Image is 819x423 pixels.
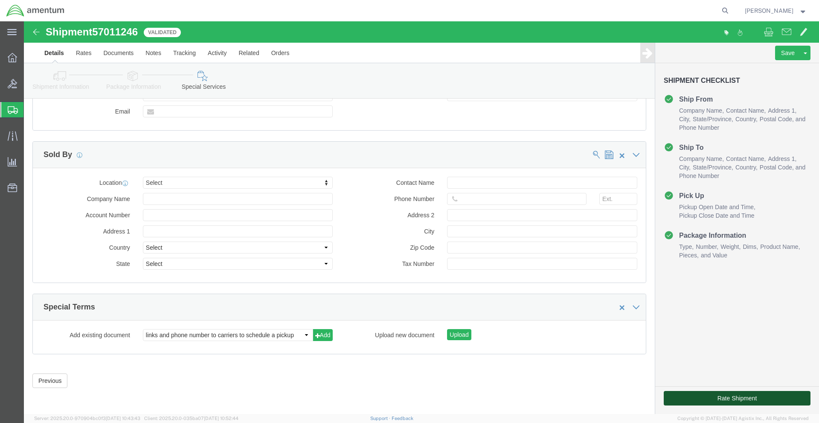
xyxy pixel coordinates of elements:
span: Sebastian Meszaros [745,6,793,15]
span: Server: 2025.20.0-970904bc0f3 [34,416,140,421]
button: [PERSON_NAME] [744,6,807,16]
a: Support [370,416,392,421]
span: [DATE] 10:43:43 [106,416,140,421]
span: Client: 2025.20.0-035ba07 [144,416,238,421]
a: Feedback [392,416,413,421]
img: logo [6,4,65,17]
span: Copyright © [DATE]-[DATE] Agistix Inc., All Rights Reserved [677,415,809,422]
span: [DATE] 10:52:44 [204,416,238,421]
iframe: FS Legacy Container [24,21,819,414]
